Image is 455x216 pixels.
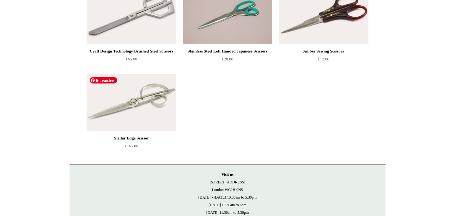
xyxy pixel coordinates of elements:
[183,47,272,73] a: Stainless Steel Left Handed Japanese Scissors £20.00
[126,57,137,61] span: £65.00
[222,57,233,61] span: £20.00
[221,172,234,177] strong: Visit us
[88,47,175,55] div: Craft Design Technology Brushed Steel Scissors
[90,77,117,83] span: Enregistrer
[125,144,138,148] span: £165.00
[318,57,329,61] span: £12.00
[87,74,176,131] img: Stellar Edge Scissor
[279,47,368,73] a: Amber Sewing Scissors £12.00
[184,47,271,55] div: Stainless Steel Left Handed Japanese Scissors
[87,47,176,73] a: Craft Design Technology Brushed Steel Scissors £65.00
[280,47,367,55] div: Amber Sewing Scissors
[87,74,176,131] a: Stellar Edge Scissor Stellar Edge Scissor
[88,134,175,142] div: Stellar Edge Scissor
[87,134,176,160] a: Stellar Edge Scissor £165.00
